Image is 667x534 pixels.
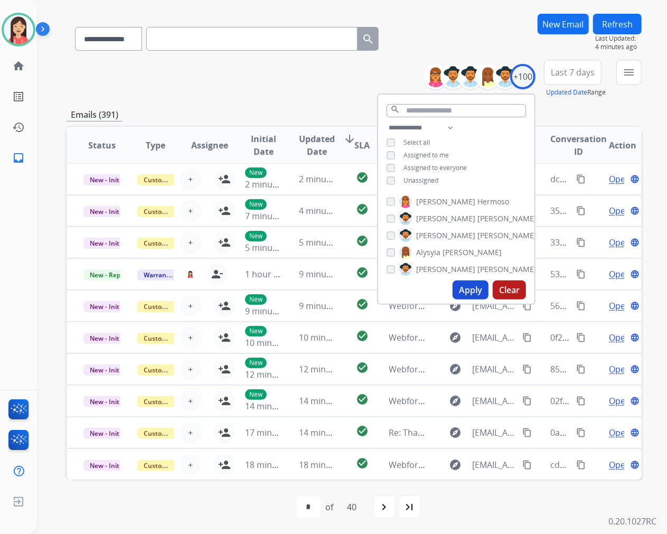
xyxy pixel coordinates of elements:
button: Last 7 days [544,60,602,85]
mat-icon: content_copy [522,364,532,374]
span: 14 minutes ago [299,395,360,407]
p: New [245,231,267,241]
span: Re: Thank you for protecting your Rooms To Go product [389,427,613,438]
mat-icon: language [630,206,640,216]
mat-icon: check_circle [356,393,369,406]
mat-icon: content_copy [576,269,586,279]
mat-icon: explore [449,299,462,312]
span: New - Initial [83,396,133,407]
span: [PERSON_NAME] [416,213,475,224]
span: Assigned to me [403,151,449,160]
span: New - Initial [83,333,133,344]
div: of [326,501,334,513]
span: Range [546,88,606,97]
span: 7 minutes ago [245,210,302,222]
mat-icon: search [390,105,400,114]
mat-icon: content_copy [576,206,586,216]
mat-icon: person_add [218,458,231,471]
span: 4 minutes ago [299,205,355,217]
mat-icon: content_copy [522,428,532,437]
span: Last Updated: [595,34,642,43]
span: New - Initial [83,364,133,376]
mat-icon: content_copy [576,396,586,406]
mat-icon: person_add [218,173,231,185]
mat-icon: content_copy [522,460,532,470]
p: New [245,167,267,178]
span: 17 minutes ago [245,427,306,438]
mat-icon: person_add [218,331,231,344]
span: Open [609,299,631,312]
mat-icon: language [630,269,640,279]
mat-icon: language [630,301,640,311]
span: 1 hour ago [245,268,288,280]
span: 12 minutes ago [299,363,360,375]
span: [PERSON_NAME] [477,230,537,241]
span: [EMAIL_ADDRESS][DOMAIN_NAME] [473,299,516,312]
mat-icon: person_add [218,363,231,376]
mat-icon: content_copy [522,396,532,406]
span: Customer Support [137,460,206,471]
span: + [188,395,193,407]
span: 18 minutes ago [299,459,360,471]
span: + [188,236,193,249]
span: New - Initial [83,238,133,249]
span: 9 minutes ago [245,305,302,317]
button: + [180,422,201,443]
mat-icon: arrow_downward [343,133,356,145]
p: New [245,199,267,210]
div: +100 [510,64,536,89]
span: Customer Support [137,364,206,376]
mat-icon: content_copy [576,333,586,342]
span: 2 minutes ago [245,179,302,190]
mat-icon: content_copy [576,460,586,470]
mat-icon: explore [449,458,462,471]
span: 14 minutes ago [245,400,306,412]
span: 12 minutes ago [245,369,306,380]
button: Refresh [593,14,642,34]
mat-icon: check_circle [356,266,369,279]
mat-icon: explore [449,395,462,407]
span: Hermoso [477,196,509,207]
span: [EMAIL_ADDRESS][DOMAIN_NAME] [473,426,516,439]
span: [PERSON_NAME] [477,213,537,224]
button: + [180,295,201,316]
span: + [188,331,193,344]
span: + [188,363,193,376]
mat-icon: language [630,364,640,374]
mat-icon: person_add [218,299,231,312]
span: Webform from [EMAIL_ADDRESS][DOMAIN_NAME] on [DATE] [389,332,628,343]
mat-icon: language [630,428,640,437]
mat-icon: search [362,33,374,45]
mat-icon: navigate_next [378,501,391,513]
button: + [180,200,201,221]
mat-icon: content_copy [522,301,532,311]
button: Clear [493,280,526,299]
span: Customer Support [137,174,206,185]
span: Open [609,395,631,407]
mat-icon: person_add [218,236,231,249]
span: Open [609,236,631,249]
mat-icon: list_alt [12,90,25,103]
button: + [180,390,201,411]
span: + [188,204,193,217]
span: + [188,458,193,471]
mat-icon: check_circle [356,457,369,470]
mat-icon: content_copy [522,333,532,342]
span: Customer Support [137,206,206,217]
mat-icon: check_circle [356,235,369,247]
span: Alysyia [416,247,440,258]
span: Type [146,139,165,152]
span: Customer Support [137,301,206,312]
span: [EMAIL_ADDRESS][DOMAIN_NAME] [473,395,516,407]
span: 9 minutes ago [299,268,355,280]
p: New [245,326,267,336]
span: Initial Date [245,133,281,158]
mat-icon: explore [449,331,462,344]
span: 4 minutes ago [595,43,642,51]
span: New - Initial [83,301,133,312]
span: Conversation ID [551,133,607,158]
mat-icon: language [630,174,640,184]
span: 5 minutes ago [245,242,302,254]
mat-icon: history [12,121,25,134]
mat-icon: content_copy [576,238,586,247]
